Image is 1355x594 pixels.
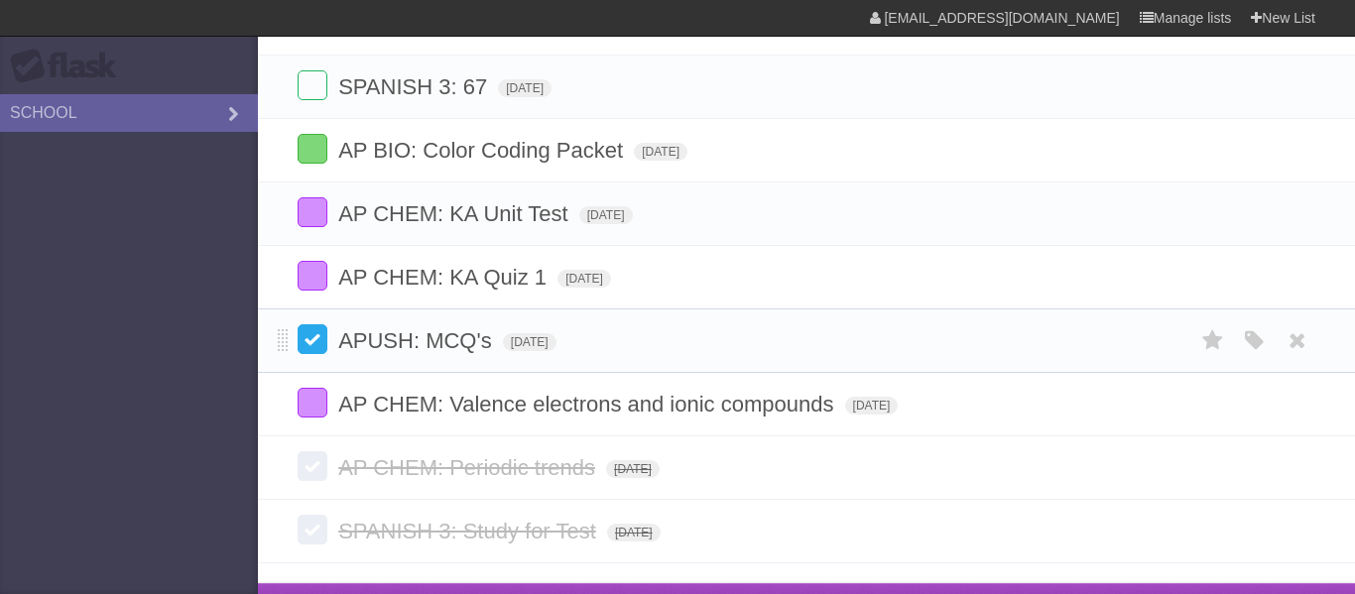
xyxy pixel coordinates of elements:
[338,265,552,290] span: AP CHEM: KA Quiz 1
[338,74,492,99] span: SPANISH 3: 67
[298,388,327,417] label: Done
[498,79,552,97] span: [DATE]
[298,70,327,100] label: Done
[579,206,633,224] span: [DATE]
[298,134,327,164] label: Done
[338,392,838,416] span: AP CHEM: Valence electrons and ionic compounds
[557,270,611,288] span: [DATE]
[10,49,129,84] div: Flask
[298,197,327,227] label: Done
[338,201,573,226] span: AP CHEM: KA Unit Test
[298,261,327,291] label: Done
[606,460,660,478] span: [DATE]
[298,451,327,481] label: Done
[338,138,628,163] span: AP BIO: Color Coding Packet
[298,324,327,354] label: Done
[607,524,661,541] span: [DATE]
[634,143,687,161] span: [DATE]
[338,328,497,353] span: APUSH: MCQ's
[338,455,600,480] span: AP CHEM: Periodic trends
[503,333,556,351] span: [DATE]
[298,515,327,544] label: Done
[845,397,899,415] span: [DATE]
[1194,324,1232,357] label: Star task
[338,519,601,543] span: SPANISH 3: Study for Test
